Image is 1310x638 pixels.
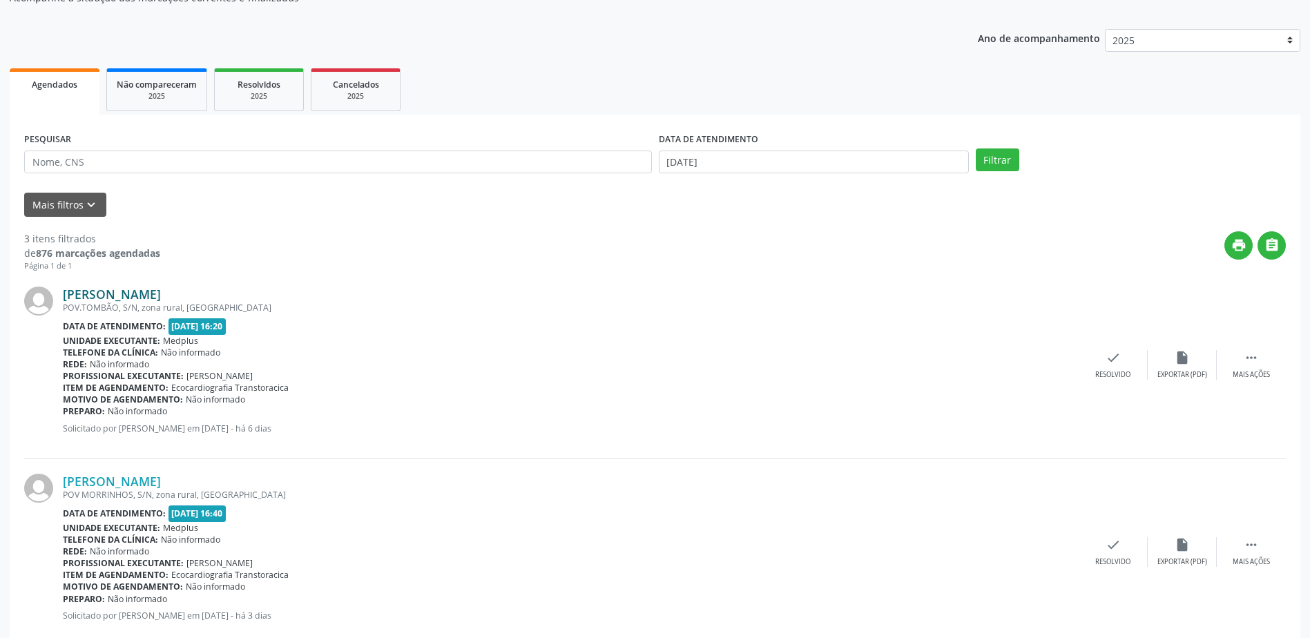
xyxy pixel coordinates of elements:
[1095,557,1130,567] div: Resolvido
[163,522,198,534] span: Medplus
[333,79,379,90] span: Cancelados
[63,382,168,394] b: Item de agendamento:
[1244,537,1259,552] i: 
[63,569,168,581] b: Item de agendamento:
[659,129,758,151] label: DATA DE ATENDIMENTO
[63,522,160,534] b: Unidade executante:
[63,581,183,592] b: Motivo de agendamento:
[1157,370,1207,380] div: Exportar (PDF)
[1095,370,1130,380] div: Resolvido
[1175,350,1190,365] i: insert_drive_file
[1244,350,1259,365] i: 
[24,260,160,272] div: Página 1 de 1
[168,318,227,334] span: [DATE] 16:20
[168,505,227,521] span: [DATE] 16:40
[63,320,166,332] b: Data de atendimento:
[63,405,105,417] b: Preparo:
[63,545,87,557] b: Rede:
[24,151,652,174] input: Nome, CNS
[24,231,160,246] div: 3 itens filtrados
[1231,238,1246,253] i: print
[63,370,184,382] b: Profissional executante:
[1258,231,1286,260] button: 
[117,91,197,101] div: 2025
[224,91,293,101] div: 2025
[321,91,390,101] div: 2025
[24,246,160,260] div: de
[63,557,184,569] b: Profissional executante:
[90,545,149,557] span: Não informado
[117,79,197,90] span: Não compareceram
[63,507,166,519] b: Data de atendimento:
[978,29,1100,46] p: Ano de acompanhamento
[1106,537,1121,552] i: check
[63,358,87,370] b: Rede:
[171,382,289,394] span: Ecocardiografia Transtoracica
[63,610,1079,621] p: Solicitado por [PERSON_NAME] em [DATE] - há 3 dias
[90,358,149,370] span: Não informado
[1233,370,1270,380] div: Mais ações
[161,534,220,545] span: Não informado
[63,394,183,405] b: Motivo de agendamento:
[24,287,53,316] img: img
[186,581,245,592] span: Não informado
[24,193,106,217] button: Mais filtroskeyboard_arrow_down
[1175,537,1190,552] i: insert_drive_file
[36,246,160,260] strong: 876 marcações agendadas
[63,534,158,545] b: Telefone da clínica:
[186,557,253,569] span: [PERSON_NAME]
[63,302,1079,313] div: POV.TOMBÃO, S/N, zona rural, [GEOGRAPHIC_DATA]
[161,347,220,358] span: Não informado
[84,197,99,213] i: keyboard_arrow_down
[63,593,105,605] b: Preparo:
[1264,238,1280,253] i: 
[63,423,1079,434] p: Solicitado por [PERSON_NAME] em [DATE] - há 6 dias
[63,287,161,302] a: [PERSON_NAME]
[108,405,167,417] span: Não informado
[63,489,1079,501] div: POV MORRINHOS, S/N, zona rural, [GEOGRAPHIC_DATA]
[659,151,969,174] input: Selecione um intervalo
[238,79,280,90] span: Resolvidos
[186,394,245,405] span: Não informado
[976,148,1019,172] button: Filtrar
[24,474,53,503] img: img
[63,474,161,489] a: [PERSON_NAME]
[1106,350,1121,365] i: check
[63,335,160,347] b: Unidade executante:
[163,335,198,347] span: Medplus
[63,347,158,358] b: Telefone da clínica:
[186,370,253,382] span: [PERSON_NAME]
[171,569,289,581] span: Ecocardiografia Transtoracica
[108,593,167,605] span: Não informado
[32,79,77,90] span: Agendados
[1224,231,1253,260] button: print
[24,129,71,151] label: PESQUISAR
[1157,557,1207,567] div: Exportar (PDF)
[1233,557,1270,567] div: Mais ações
